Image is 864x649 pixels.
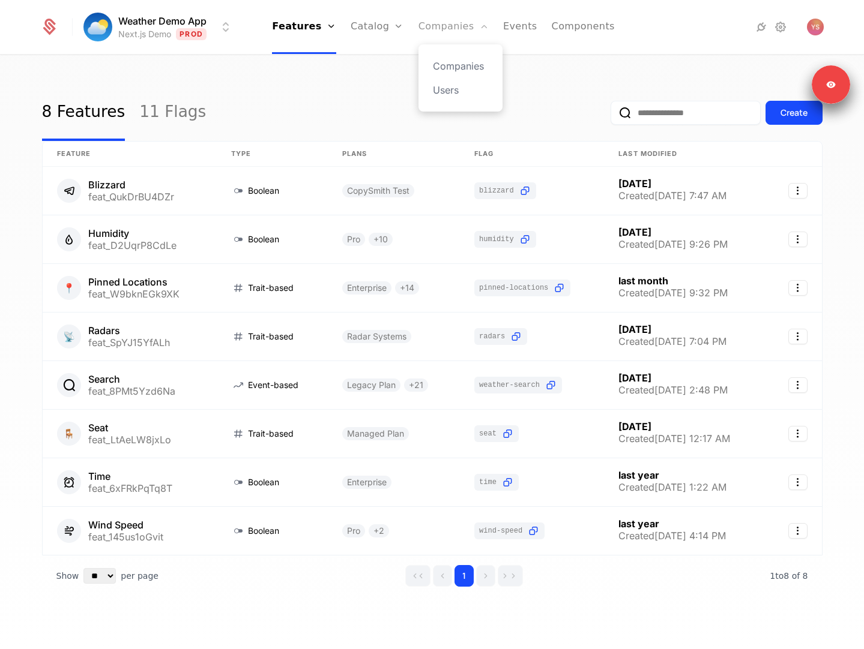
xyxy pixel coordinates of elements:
[328,142,460,167] th: Plans
[405,565,430,587] button: Go to first page
[455,565,474,587] button: Go to page 1
[773,20,788,34] a: Settings
[788,232,808,247] button: Select action
[781,107,808,119] div: Create
[604,142,766,167] th: Last Modified
[217,142,328,167] th: Type
[788,474,808,490] button: Select action
[433,59,488,73] a: Companies
[42,555,823,596] div: Table pagination
[807,19,824,35] img: Youssef Salah
[121,570,159,582] span: per page
[788,280,808,296] button: Select action
[83,13,112,41] img: Weather Demo App
[433,83,488,97] a: Users
[118,28,171,40] div: Next.js Demo
[42,85,125,141] a: 8 Features
[788,426,808,441] button: Select action
[87,14,233,40] button: Select environment
[176,28,207,40] span: Prod
[43,142,217,167] th: Feature
[770,571,802,581] span: 1 to 8 of
[788,377,808,393] button: Select action
[766,101,823,125] button: Create
[460,142,604,167] th: Flag
[476,565,495,587] button: Go to next page
[498,565,523,587] button: Go to last page
[405,565,523,587] div: Page navigation
[807,19,824,35] button: Open user button
[788,329,808,344] button: Select action
[433,565,452,587] button: Go to previous page
[56,570,79,582] span: Show
[83,568,116,584] select: Select page size
[770,571,808,581] span: 8
[788,183,808,199] button: Select action
[118,14,207,28] span: Weather Demo App
[754,20,769,34] a: Integrations
[139,85,206,141] a: 11 Flags
[788,523,808,539] button: Select action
